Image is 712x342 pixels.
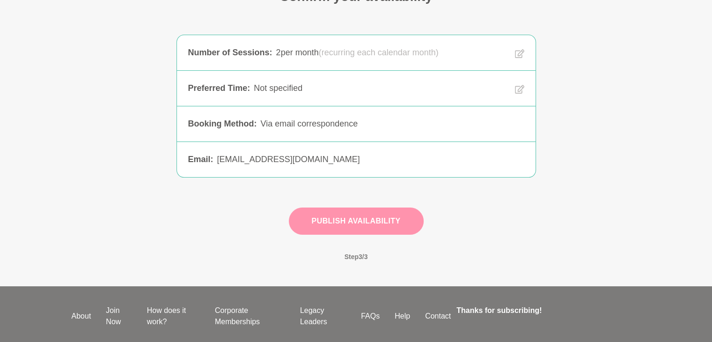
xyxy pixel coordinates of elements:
div: Not specified [254,82,507,95]
a: About [64,311,99,322]
a: Help [387,311,418,322]
a: Contact [418,311,458,322]
div: [EMAIL_ADDRESS][DOMAIN_NAME] [217,153,524,166]
h4: Thanks for subscribing! [456,305,635,316]
a: FAQs [353,311,387,322]
a: Corporate Memberships [207,305,293,327]
div: Preferred Time : [188,82,250,95]
div: 2 per month [276,46,507,59]
a: Legacy Leaders [293,305,353,327]
a: Join Now [98,305,139,327]
div: Email : [188,153,213,166]
div: Number of Sessions : [188,46,272,59]
a: How does it work? [139,305,207,327]
div: Booking Method : [188,118,257,130]
span: Step 3 / 3 [333,242,379,271]
span: (recurring each calendar month) [319,46,439,59]
button: Publish Availability [289,208,424,235]
div: Via email correspondence [260,118,524,130]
